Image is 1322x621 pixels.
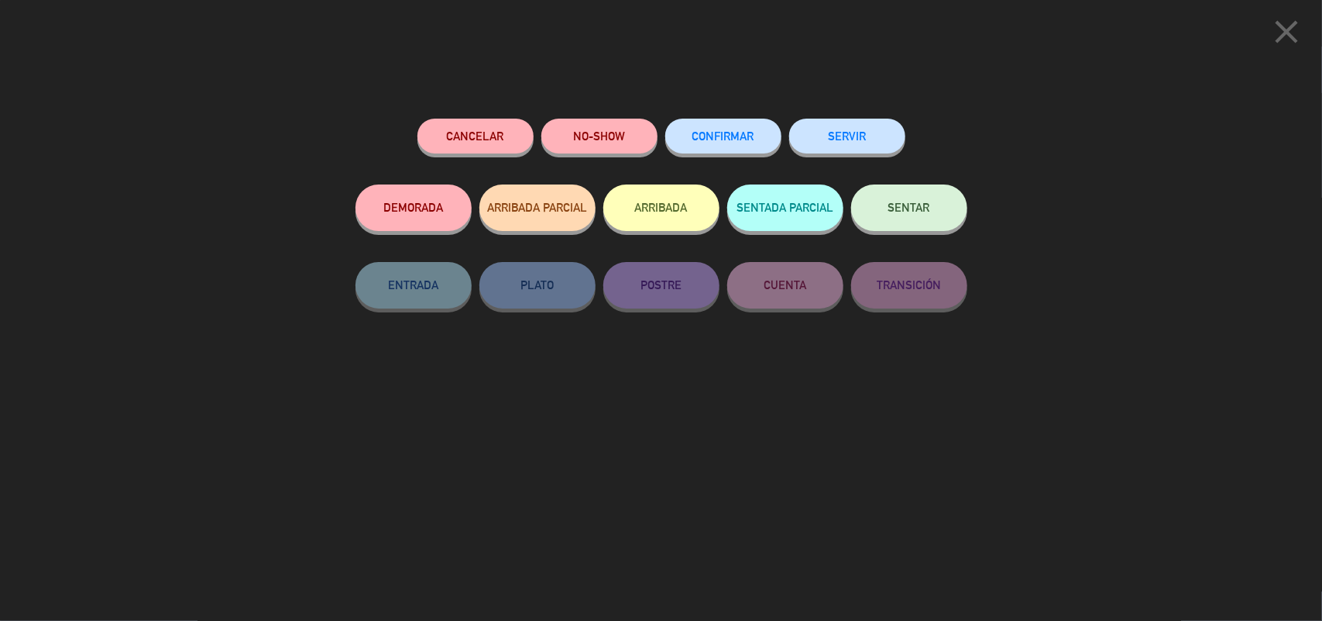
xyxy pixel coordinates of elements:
[479,262,596,309] button: PLATO
[888,201,930,214] span: SENTAR
[851,185,967,231] button: SENTAR
[692,129,754,143] span: CONFIRMAR
[727,262,843,309] button: CUENTA
[603,262,719,309] button: POSTRE
[603,185,719,231] button: ARRIBADA
[479,185,596,231] button: ARRIBADA PARCIAL
[789,119,905,154] button: SERVIR
[355,185,472,231] button: DEMORADA
[851,262,967,309] button: TRANSICIÓN
[1267,12,1306,51] i: close
[727,185,843,231] button: SENTADA PARCIAL
[355,262,472,309] button: ENTRADA
[487,201,587,214] span: ARRIBADA PARCIAL
[1262,12,1310,57] button: close
[665,119,781,154] button: CONFIRMAR
[541,119,658,154] button: NO-SHOW
[417,119,534,154] button: Cancelar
